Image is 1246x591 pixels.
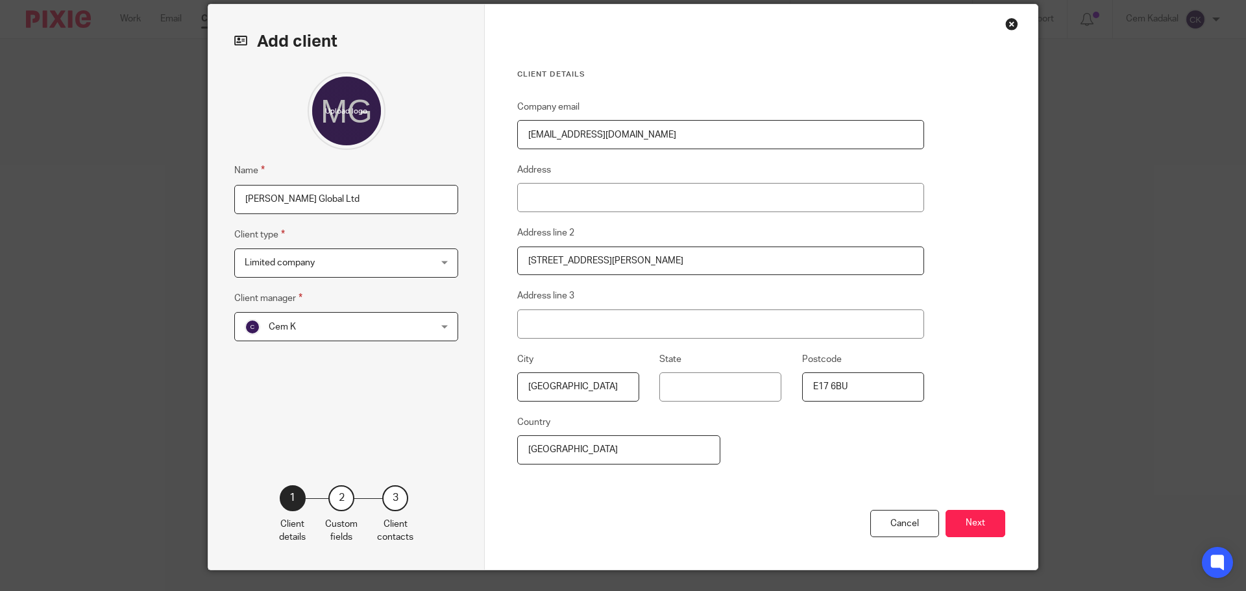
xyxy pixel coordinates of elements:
label: Address line 3 [517,289,574,302]
h3: Client details [517,69,924,80]
p: Custom fields [325,518,358,544]
label: Address [517,163,551,176]
img: svg%3E [245,319,260,335]
label: Postcode [802,353,842,366]
p: Client contacts [377,518,413,544]
div: Cancel [870,510,939,538]
label: Company email [517,101,580,114]
label: Address line 2 [517,226,574,239]
label: Name [234,163,265,178]
label: City [517,353,533,366]
label: Client type [234,227,285,242]
label: Country [517,416,550,429]
p: Client details [279,518,306,544]
div: 3 [382,485,408,511]
span: Cem K [269,322,296,332]
label: State [659,353,681,366]
h2: Add client [234,30,458,53]
div: Close this dialog window [1005,18,1018,30]
button: Next [946,510,1005,538]
label: Client manager [234,291,302,306]
div: 1 [280,485,306,511]
span: Limited company [245,258,315,267]
div: 2 [328,485,354,511]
